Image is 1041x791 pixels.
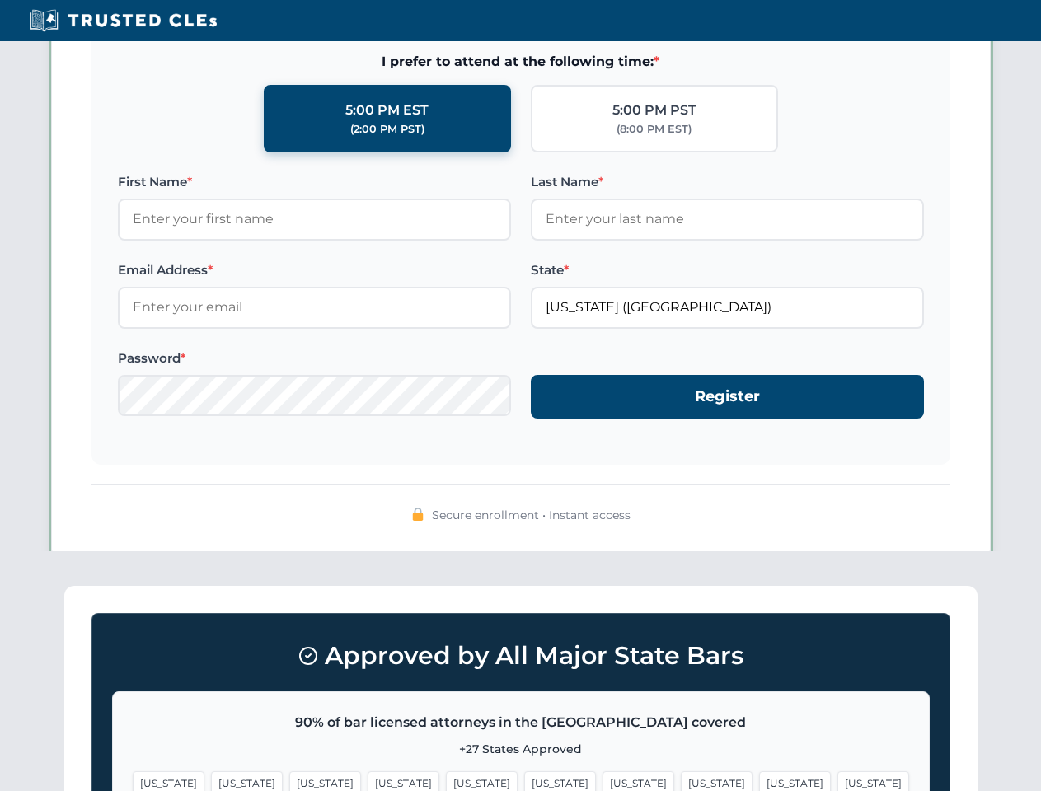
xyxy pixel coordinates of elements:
[133,712,909,733] p: 90% of bar licensed attorneys in the [GEOGRAPHIC_DATA] covered
[531,199,924,240] input: Enter your last name
[118,51,924,73] span: I prefer to attend at the following time:
[531,172,924,192] label: Last Name
[118,199,511,240] input: Enter your first name
[133,740,909,758] p: +27 States Approved
[350,121,424,138] div: (2:00 PM PST)
[118,260,511,280] label: Email Address
[411,508,424,521] img: 🔒
[118,287,511,328] input: Enter your email
[531,287,924,328] input: Florida (FL)
[345,100,429,121] div: 5:00 PM EST
[118,349,511,368] label: Password
[531,375,924,419] button: Register
[531,260,924,280] label: State
[118,172,511,192] label: First Name
[112,634,930,678] h3: Approved by All Major State Bars
[25,8,222,33] img: Trusted CLEs
[612,100,696,121] div: 5:00 PM PST
[432,506,631,524] span: Secure enrollment • Instant access
[617,121,692,138] div: (8:00 PM EST)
